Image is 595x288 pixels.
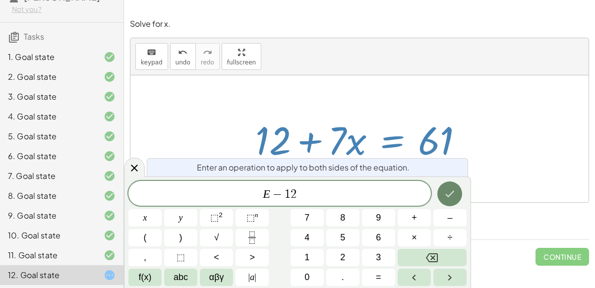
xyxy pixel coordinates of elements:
[326,269,359,286] button: .
[433,229,467,246] button: Divide
[227,59,256,66] span: fullscreen
[141,59,163,66] span: keypad
[236,269,269,286] button: Absolute value
[104,111,116,122] i: Task finished and correct.
[362,229,395,246] button: 6
[376,231,381,244] span: 6
[362,269,395,286] button: Equals
[174,271,188,284] span: abc
[130,18,589,30] p: Solve for x.
[12,4,116,14] div: Not you?
[236,229,269,246] button: Fraction
[433,209,467,227] button: Minus
[104,269,116,281] i: Task started.
[144,231,147,244] span: (
[104,190,116,202] i: Task finished and correct.
[437,181,462,206] button: Done
[362,209,395,227] button: 9
[104,249,116,261] i: Task finished and correct.
[249,251,255,264] span: >
[179,231,182,244] span: )
[236,209,269,227] button: Superscript
[255,211,258,219] sup: n
[8,230,88,241] div: 10. Goal state
[270,188,285,200] span: −
[326,249,359,266] button: 2
[248,272,250,282] span: |
[219,211,223,219] sup: 2
[201,59,214,66] span: redo
[214,251,219,264] span: <
[195,43,220,70] button: redoredo
[340,231,345,244] span: 5
[164,269,197,286] button: Alphabet
[263,187,270,200] var: E
[376,271,381,284] span: =
[128,229,162,246] button: (
[291,269,324,286] button: 0
[203,47,212,58] i: redo
[398,249,467,266] button: Backspace
[8,91,88,103] div: 3. Goal state
[448,231,453,244] span: ÷
[8,210,88,222] div: 9. Goal state
[340,211,345,225] span: 8
[304,231,309,244] span: 4
[254,272,256,282] span: |
[412,211,417,225] span: +
[144,251,146,264] span: ,
[8,249,88,261] div: 11. Goal state
[143,211,147,225] span: x
[104,91,116,103] i: Task finished and correct.
[8,51,88,63] div: 1. Goal state
[8,150,88,162] div: 6. Goal state
[104,210,116,222] i: Task finished and correct.
[214,231,219,244] span: √
[139,271,152,284] span: f(x)
[164,249,197,266] button: Placeholder
[304,211,309,225] span: 7
[24,31,44,42] span: Tasks
[104,230,116,241] i: Task finished and correct.
[178,47,187,58] i: undo
[104,130,116,142] i: Task finished and correct.
[376,211,381,225] span: 9
[433,269,467,286] button: Right arrow
[128,249,162,266] button: ,
[179,211,183,225] span: y
[170,43,196,70] button: undoundo
[236,249,269,266] button: Greater than
[104,51,116,63] i: Task finished and correct.
[200,269,233,286] button: Greek alphabet
[291,249,324,266] button: 1
[340,251,345,264] span: 2
[285,188,291,200] span: 1
[128,269,162,286] button: Functions
[164,209,197,227] button: y
[398,269,431,286] button: Left arrow
[128,209,162,227] button: x
[412,231,417,244] span: ×
[177,251,185,264] span: ⬚
[248,271,256,284] span: a
[8,71,88,83] div: 2. Goal state
[291,209,324,227] button: 7
[291,188,297,200] span: 2
[104,71,116,83] i: Task finished and correct.
[104,150,116,162] i: Task finished and correct.
[8,130,88,142] div: 5. Goal state
[147,47,156,58] i: keyboard
[210,213,219,223] span: ⬚
[8,269,88,281] div: 12. Goal state
[8,111,88,122] div: 4. Goal state
[398,209,431,227] button: Plus
[376,251,381,264] span: 3
[200,249,233,266] button: Less than
[197,162,410,173] span: Enter an operation to apply to both sides of the equation.
[200,209,233,227] button: Squared
[447,211,452,225] span: –
[104,170,116,182] i: Task finished and correct.
[304,271,309,284] span: 0
[326,229,359,246] button: 5
[222,43,261,70] button: fullscreen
